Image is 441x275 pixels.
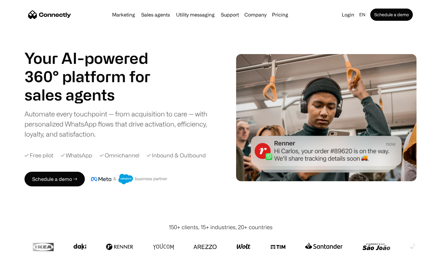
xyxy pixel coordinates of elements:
[139,12,172,17] a: Sales agents
[12,264,37,273] ul: Language list
[28,10,71,19] a: home
[359,10,365,19] div: en
[24,109,217,139] div: Automate every touchpoint — from acquisition to care — with personalized WhatsApp flows that driv...
[169,223,273,231] div: 150+ clients, 15+ industries, 20+ countries
[24,86,165,104] h1: sales agents
[110,12,138,17] a: Marketing
[357,10,369,19] div: en
[24,86,165,104] div: carousel
[24,151,53,159] div: ✓ Free pilot
[24,172,85,186] a: Schedule a demo →
[269,12,291,17] a: Pricing
[370,9,413,21] a: Schedule a demo
[24,49,165,86] h1: Your AI-powered 360° platform for
[100,151,139,159] div: ✓ Omnichannel
[243,10,268,19] div: Company
[147,151,206,159] div: ✓ Inbound & Outbound
[6,264,37,273] aside: Language selected: English
[244,10,266,19] div: Company
[24,86,165,104] div: 1 of 4
[339,10,357,19] a: Login
[218,12,241,17] a: Support
[91,174,168,184] img: Meta and Salesforce business partner badge.
[61,151,92,159] div: ✓ WhatsApp
[174,12,217,17] a: Utility messaging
